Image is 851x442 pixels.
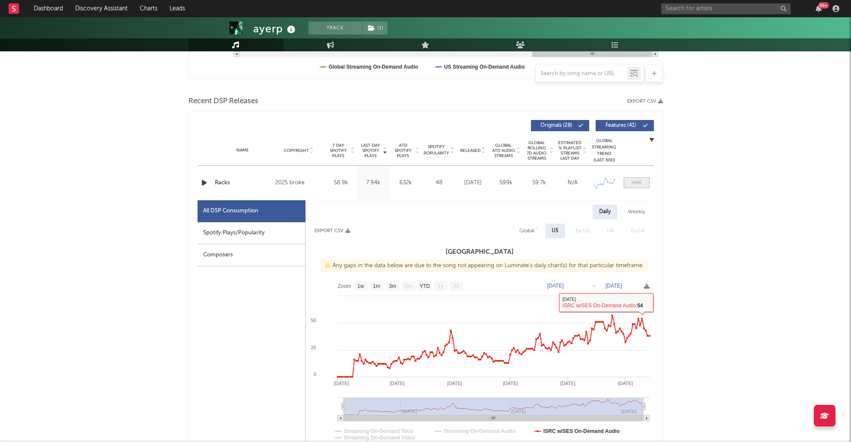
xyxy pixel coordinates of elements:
text: Global Streaming On-Demand Audio [329,64,418,70]
text: [DATE] [547,283,564,289]
text: All [453,283,459,289]
text: 25 [311,345,316,350]
span: Released [460,148,480,153]
a: Racks [215,179,271,187]
text: [DATE] [389,381,405,386]
span: Originals ( 28 ) [537,123,576,128]
span: Global ATD Audio Streams [492,143,515,158]
span: Spotify Popularity [424,144,449,157]
div: Global Streaming Trend (Last 60D) [591,138,617,164]
text: [DATE] [334,381,349,386]
h3: [GEOGRAPHIC_DATA] [306,247,654,257]
span: Last Day Spotify Plays [359,143,382,158]
input: Search by song name or URL [536,70,627,77]
button: 99+ [816,5,822,12]
span: 7 Day Spotify Plays [327,143,350,158]
text: 1m [373,283,380,289]
text: ISRC w/SES On-Demand Audio [543,428,619,434]
text: 1y [438,283,443,289]
div: All DSP Consumption [203,206,258,216]
text: 0 [313,372,316,377]
span: Global Rolling 7D Audio Streams [525,140,549,161]
text: YTD [419,283,430,289]
div: 48 [424,179,454,187]
div: 599k [492,179,521,187]
div: 58.9k [327,179,355,187]
button: Export CSV [627,99,663,104]
button: Features(41) [596,120,654,131]
span: Estimated % Playlist Streams Last Day [558,140,582,161]
input: Search for artists [661,3,791,14]
div: Global [519,226,534,236]
div: Spotify Plays/Popularity [198,222,305,244]
div: Daily [593,205,617,219]
text: [DATE] [502,381,518,386]
button: Export CSV [314,228,350,234]
div: 632k [392,179,420,187]
text: [DATE] [560,381,575,386]
div: N/A [558,179,587,187]
div: Composers [198,244,305,266]
span: Features ( 41 ) [601,123,641,128]
div: Any gaps in the data below are due to the song not appearing on Luminate's daily chart(s) for tha... [320,259,648,272]
div: US [552,226,559,236]
div: 7.94k [359,179,387,187]
text: 1w [357,283,364,289]
text: Streaming On-Demand Audio [443,428,515,434]
span: ATD Spotify Plays [392,143,415,158]
div: 2025 broke [275,178,322,188]
div: All DSP Consumption [198,200,305,222]
text: Zoom [338,283,351,289]
span: Recent DSP Releases [188,96,258,107]
text: Streaming On-Demand Total [344,428,413,434]
text: 50 [311,318,316,323]
span: Copyright [284,148,309,153]
text: [DATE] [618,381,633,386]
text: US Streaming On-Demand Audio [444,64,524,70]
text: 3m [389,283,396,289]
div: Name [215,147,271,154]
button: (1) [363,22,387,35]
div: [DATE] [458,179,487,187]
div: Weekly [622,205,652,219]
text: [DATE] [606,283,622,289]
text: [DATE] [447,381,462,386]
span: ( 1 ) [362,22,388,35]
text: → [591,283,596,289]
div: 99 + [818,2,829,9]
text: Streaming On-Demand Video [344,435,415,441]
div: ayerp [253,22,298,36]
button: Originals(28) [531,120,589,131]
button: Track [308,22,362,35]
div: 59.7k [525,179,554,187]
text: 6m [405,283,412,289]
